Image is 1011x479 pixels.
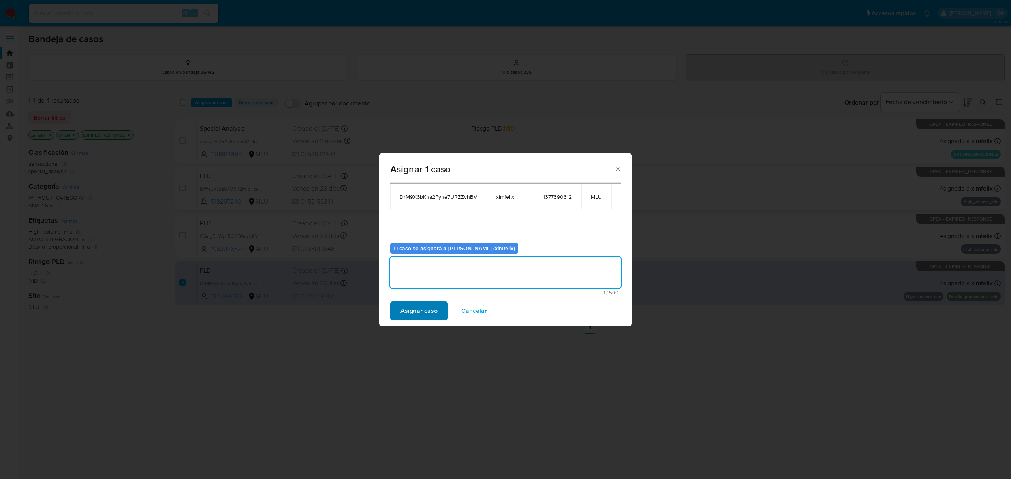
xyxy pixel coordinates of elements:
[451,301,497,320] button: Cancelar
[614,165,621,172] button: Cerrar ventana
[393,290,618,295] span: Máximo 500 caracteres
[461,302,487,320] span: Cancelar
[400,302,438,320] span: Asignar caso
[496,193,524,200] span: ximfelix
[390,301,448,320] button: Asignar caso
[379,153,632,326] div: assign-modal
[390,165,614,174] span: Asignar 1 caso
[393,244,515,252] b: El caso se asignará a [PERSON_NAME] (ximfelix)
[400,193,477,200] span: DrM9X6bKha2Pyne7URZZvhBV
[543,193,572,200] span: 1377390312
[591,193,602,200] span: MLU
